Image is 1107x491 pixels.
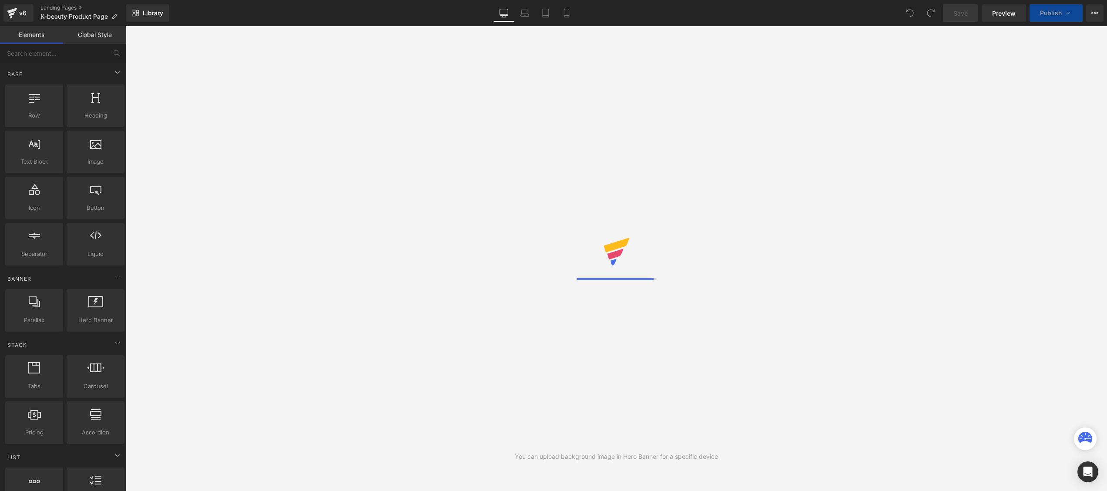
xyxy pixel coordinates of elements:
[69,203,122,212] span: Button
[63,26,126,44] a: Global Style
[1030,4,1083,22] button: Publish
[69,382,122,391] span: Carousel
[8,316,60,325] span: Parallax
[8,203,60,212] span: Icon
[69,316,122,325] span: Hero Banner
[8,157,60,166] span: Text Block
[3,4,34,22] a: v6
[7,341,28,349] span: Stack
[1086,4,1104,22] button: More
[493,4,514,22] a: Desktop
[8,382,60,391] span: Tabs
[7,453,21,461] span: List
[922,4,939,22] button: Redo
[69,157,122,166] span: Image
[40,4,126,11] a: Landing Pages
[535,4,556,22] a: Tablet
[7,275,32,283] span: Banner
[143,9,163,17] span: Library
[982,4,1026,22] a: Preview
[1077,461,1098,482] div: Open Intercom Messenger
[1040,10,1062,17] span: Publish
[17,7,28,19] div: v6
[69,249,122,259] span: Liquid
[953,9,968,18] span: Save
[515,452,718,461] div: You can upload background image in Hero Banner for a specific device
[992,9,1016,18] span: Preview
[8,111,60,120] span: Row
[69,428,122,437] span: Accordion
[514,4,535,22] a: Laptop
[69,111,122,120] span: Heading
[40,13,108,20] span: K-beauty Product Page
[8,428,60,437] span: Pricing
[126,4,169,22] a: New Library
[901,4,919,22] button: Undo
[7,70,23,78] span: Base
[8,249,60,259] span: Separator
[556,4,577,22] a: Mobile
